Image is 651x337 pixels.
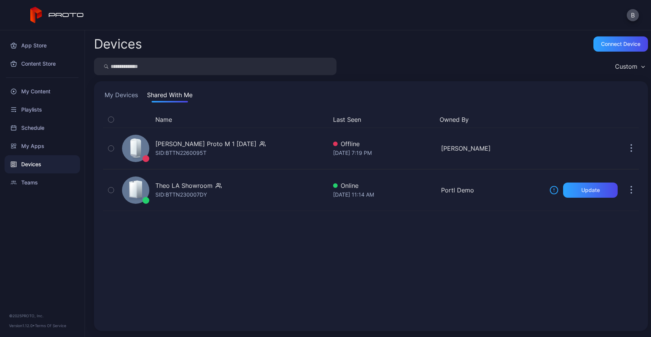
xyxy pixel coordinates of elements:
[615,63,637,70] div: Custom
[440,115,540,124] button: Owned By
[103,90,139,102] button: My Devices
[601,41,640,47] div: Connect device
[624,115,639,124] div: Options
[581,187,600,193] div: Update
[155,139,257,148] div: [PERSON_NAME] Proto M 1 [DATE]
[9,313,75,319] div: © 2025 PROTO, Inc.
[5,101,80,119] a: Playlists
[5,137,80,155] a: My Apps
[9,323,35,328] span: Version 1.12.0 •
[5,82,80,101] a: My Content
[155,181,213,190] div: Theo LA Showroom
[155,115,172,124] button: Name
[35,323,66,328] a: Terms Of Service
[563,183,618,198] button: Update
[333,181,435,190] div: Online
[155,148,207,157] div: SID: BTTN2260095T
[333,148,435,157] div: [DATE] 7:19 PM
[441,144,543,153] div: [PERSON_NAME]
[333,115,434,124] button: Last Seen
[333,190,435,199] div: [DATE] 11:14 AM
[441,186,543,195] div: Portl Demo
[546,115,615,124] div: Update Device
[94,37,142,51] h2: Devices
[155,190,207,199] div: SID: BTTN230007DY
[5,36,80,55] a: App Store
[611,58,648,75] button: Custom
[333,139,435,148] div: Offline
[5,119,80,137] a: Schedule
[627,9,639,21] button: B
[146,90,194,102] button: Shared With Me
[5,55,80,73] a: Content Store
[593,36,648,52] button: Connect device
[5,155,80,173] a: Devices
[5,173,80,192] a: Teams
